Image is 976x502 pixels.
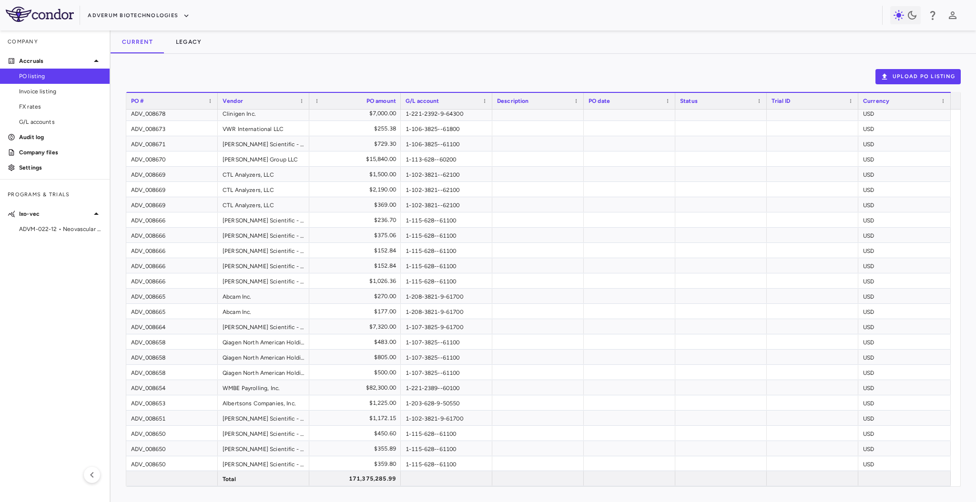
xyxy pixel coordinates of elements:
[218,182,309,197] div: CTL Analyzers, LLC
[858,289,951,303] div: USD
[218,304,309,319] div: Abcam Inc.
[126,304,218,319] div: ADV_008665
[772,98,790,104] span: Trial ID
[318,228,396,243] div: $375.06
[19,87,102,96] span: Invoice listing
[401,319,492,334] div: 1-107-3825-9-61700
[858,228,951,242] div: USD
[218,319,309,334] div: [PERSON_NAME] Scientific - Punchout
[318,121,396,136] div: $255.38
[218,350,309,364] div: Qiagen North American Holdings, Inc.
[401,228,492,242] div: 1-115-628--61100
[126,121,218,136] div: ADV_008673
[858,334,951,349] div: USD
[19,57,91,65] p: Accruals
[318,350,396,365] div: $805.00
[126,334,218,349] div: ADV_008658
[863,98,889,104] span: Currency
[318,197,396,212] div: $369.00
[858,212,951,227] div: USD
[318,365,396,380] div: $500.00
[401,106,492,120] div: 1-221-2392-9-64300
[126,136,218,151] div: ADV_008671
[126,182,218,197] div: ADV_008669
[126,197,218,212] div: ADV_008669
[401,258,492,273] div: 1-115-628--61100
[318,258,396,273] div: $152.84
[218,273,309,288] div: [PERSON_NAME] Scientific - Punchout
[858,456,951,471] div: USD
[401,121,492,136] div: 1-106-3825--61800
[401,167,492,181] div: 1-102-3821--62100
[858,411,951,425] div: USD
[131,98,144,104] span: PO #
[401,365,492,380] div: 1-107-3825--61100
[218,456,309,471] div: [PERSON_NAME] Scientific - Punchout
[858,365,951,380] div: USD
[318,304,396,319] div: $177.00
[401,273,492,288] div: 1-115-628--61100
[218,334,309,349] div: Qiagen North American Holdings, Inc.
[218,380,309,395] div: WMBE Payrolling, Inc.
[858,426,951,441] div: USD
[401,197,492,212] div: 1-102-3821--62100
[318,471,396,486] div: 171,375,285.99
[401,411,492,425] div: 1-102-3821-9-61700
[218,411,309,425] div: [PERSON_NAME] Scientific - Punchout
[126,243,218,258] div: ADV_008666
[318,380,396,395] div: $82,300.00
[401,350,492,364] div: 1-107-3825--61100
[218,395,309,410] div: Albertsons Companies, Inc.
[126,441,218,456] div: ADV_008650
[218,441,309,456] div: [PERSON_NAME] Scientific - Punchout
[401,136,492,151] div: 1-106-3825--61100
[218,106,309,120] div: Clinigen Inc.
[401,243,492,258] div: 1-115-628--61100
[318,456,396,472] div: $359.80
[19,225,102,233] span: ADVM-022-12 • Neovascular [MEDICAL_DATA] (nAMD)
[680,98,698,104] span: Status
[218,197,309,212] div: CTL Analyzers, LLC
[164,30,213,53] button: Legacy
[858,182,951,197] div: USD
[858,319,951,334] div: USD
[126,411,218,425] div: ADV_008651
[19,148,102,157] p: Company files
[218,426,309,441] div: [PERSON_NAME] Scientific - Punchout
[126,380,218,395] div: ADV_008654
[126,350,218,364] div: ADV_008658
[858,441,951,456] div: USD
[401,334,492,349] div: 1-107-3825--61100
[218,121,309,136] div: VWR International LLC
[318,426,396,441] div: $450.60
[111,30,164,53] button: Current
[401,441,492,456] div: 1-115-628--61100
[126,289,218,303] div: ADV_008665
[126,365,218,380] div: ADV_008658
[858,395,951,410] div: USD
[126,151,218,166] div: ADV_008670
[318,411,396,426] div: $1,172.15
[497,98,529,104] span: Description
[318,151,396,167] div: $15,840.00
[218,228,309,242] div: [PERSON_NAME] Scientific - Punchout
[218,258,309,273] div: [PERSON_NAME] Scientific - Punchout
[218,289,309,303] div: Abcam Inc.
[318,182,396,197] div: $2,190.00
[126,212,218,227] div: ADV_008666
[858,304,951,319] div: USD
[589,98,610,104] span: PO date
[318,136,396,151] div: $729.30
[19,72,102,80] span: PO listing
[318,441,396,456] div: $355.89
[406,98,439,104] span: G/L account
[401,456,492,471] div: 1-115-628--61100
[19,133,102,141] p: Audit log
[19,163,102,172] p: Settings
[218,471,309,486] div: Total
[318,319,396,334] div: $7,320.00
[126,456,218,471] div: ADV_008650
[6,7,74,22] img: logo-full-SnFGN8VE.png
[401,395,492,410] div: 1-203-628-9-50550
[19,118,102,126] span: G/L accounts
